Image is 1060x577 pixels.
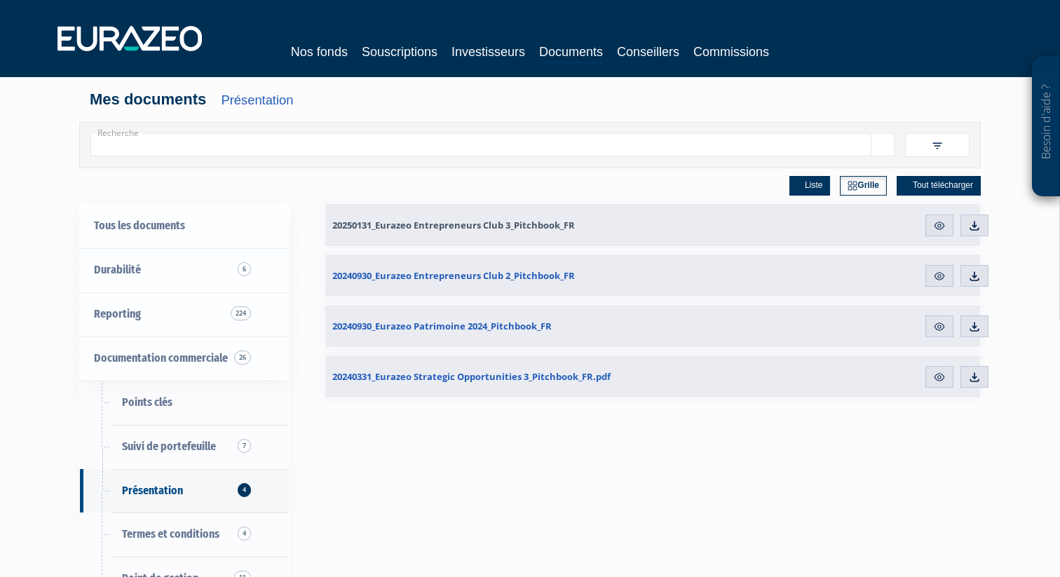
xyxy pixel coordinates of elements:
[325,305,738,347] a: 20240930_Eurazeo Patrimoine 2024_Pitchbook_FR
[931,140,944,152] img: filter.svg
[968,219,981,232] img: download.svg
[80,248,289,292] a: Durabilité 6
[90,91,970,108] h4: Mes documents
[933,270,946,283] img: eye.svg
[80,337,289,381] a: Documentation commerciale 26
[1038,64,1054,190] p: Besoin d'aide ?
[840,176,887,196] a: Grille
[238,483,251,497] span: 4
[362,42,437,62] a: Souscriptions
[80,469,289,513] a: Présentation4
[617,42,679,62] a: Conseillers
[238,439,251,453] span: 7
[325,204,738,246] a: 20250131_Eurazeo Entrepreneurs Club 3_Pitchbook_FR
[57,26,202,51] img: 1732889491-logotype_eurazeo_blanc_rvb.png
[897,176,981,196] a: Tout télécharger
[325,254,738,297] a: 20240930_Eurazeo Entrepreneurs Club 2_Pitchbook_FR
[968,270,981,283] img: download.svg
[122,484,183,497] span: Présentation
[122,440,216,453] span: Suivi de portefeuille
[325,355,738,398] a: 20240331_Eurazeo Strategic Opportunities 3_Pitchbook_FR.pdf
[80,425,289,469] a: Suivi de portefeuille7
[94,351,228,365] span: Documentation commerciale
[693,42,769,62] a: Commissions
[332,370,611,383] span: 20240331_Eurazeo Strategic Opportunities 3_Pitchbook_FR.pdf
[539,42,603,64] a: Documents
[239,262,252,276] span: 6
[933,320,946,333] img: eye.svg
[332,320,552,332] span: 20240930_Eurazeo Patrimoine 2024_Pitchbook_FR
[94,263,141,276] span: Durabilité
[332,269,575,282] span: 20240930_Eurazeo Entrepreneurs Club 2_Pitchbook_FR
[968,371,981,383] img: download.svg
[232,306,252,320] span: 224
[968,320,981,333] img: download.svg
[451,42,525,62] a: Investisseurs
[933,219,946,232] img: eye.svg
[122,395,172,409] span: Points clés
[291,42,348,62] a: Nos fonds
[238,527,251,541] span: 4
[90,133,871,156] input: Recherche
[789,176,830,196] a: Liste
[80,292,289,337] a: Reporting 224
[848,181,857,191] img: grid.svg
[332,219,575,231] span: 20250131_Eurazeo Entrepreneurs Club 3_Pitchbook_FR
[80,204,289,248] a: Tous les documents
[236,351,252,365] span: 26
[80,381,289,425] a: Points clés
[94,307,141,320] span: Reporting
[933,371,946,383] img: eye.svg
[80,512,289,557] a: Termes et conditions4
[122,527,219,541] span: Termes et conditions
[221,93,293,107] a: Présentation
